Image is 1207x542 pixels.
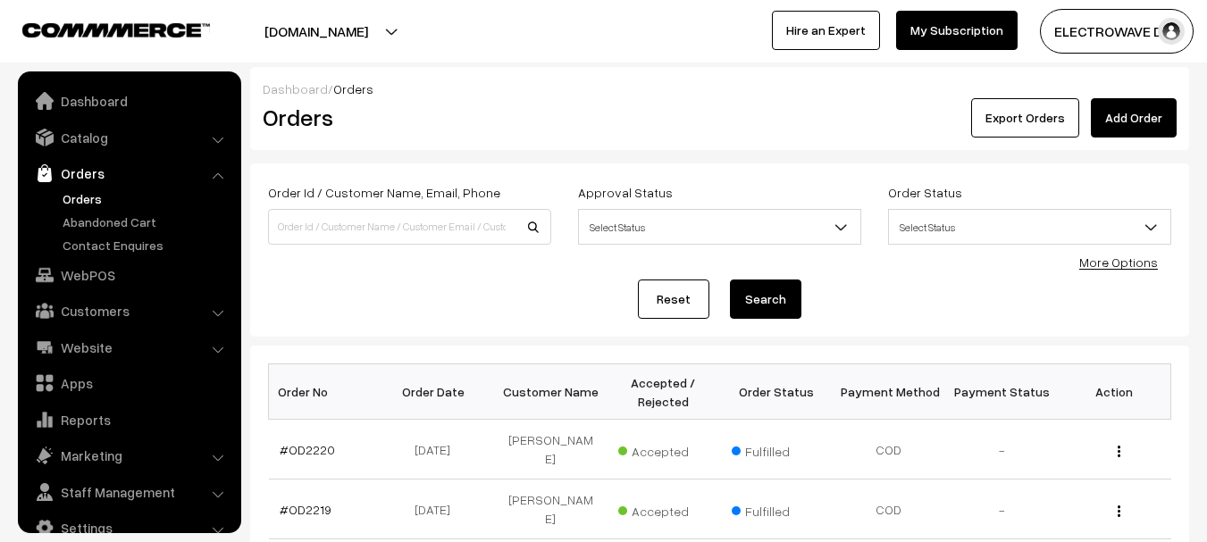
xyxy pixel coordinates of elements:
[263,81,328,96] a: Dashboard
[381,479,494,539] td: [DATE]
[58,236,235,254] a: Contact Enquires
[730,279,801,319] button: Search
[1058,364,1170,420] th: Action
[945,364,1058,420] th: Payment Status
[1118,446,1120,457] img: Menu
[494,479,607,539] td: [PERSON_NAME]
[22,476,235,508] a: Staff Management
[772,11,880,50] a: Hire an Expert
[333,81,373,96] span: Orders
[888,209,1171,245] span: Select Status
[22,331,235,363] a: Website
[268,183,500,202] label: Order Id / Customer Name, Email, Phone
[720,364,833,420] th: Order Status
[22,259,235,291] a: WebPOS
[579,212,860,243] span: Select Status
[263,79,1177,98] div: /
[945,420,1058,479] td: -
[58,189,235,208] a: Orders
[263,104,549,131] h2: Orders
[888,183,962,202] label: Order Status
[22,85,235,117] a: Dashboard
[889,212,1170,243] span: Select Status
[494,420,607,479] td: [PERSON_NAME]
[280,442,335,457] a: #OD2220
[22,157,235,189] a: Orders
[971,98,1079,138] button: Export Orders
[268,209,551,245] input: Order Id / Customer Name / Customer Email / Customer Phone
[1040,9,1194,54] button: ELECTROWAVE DE…
[945,479,1058,539] td: -
[22,439,235,471] a: Marketing
[578,183,673,202] label: Approval Status
[1091,98,1177,138] a: Add Order
[22,121,235,154] a: Catalog
[618,497,708,521] span: Accepted
[607,364,719,420] th: Accepted / Rejected
[638,279,709,319] a: Reset
[22,295,235,327] a: Customers
[22,404,235,436] a: Reports
[578,209,861,245] span: Select Status
[732,497,821,521] span: Fulfilled
[58,213,235,231] a: Abandoned Cart
[732,438,821,461] span: Fulfilled
[381,364,494,420] th: Order Date
[1079,254,1158,270] a: More Options
[833,479,945,539] td: COD
[618,438,708,461] span: Accepted
[269,364,381,420] th: Order No
[494,364,607,420] th: Customer Name
[22,23,210,37] img: COMMMERCE
[280,502,331,517] a: #OD2219
[1118,505,1120,517] img: Menu
[202,9,431,54] button: [DOMAIN_NAME]
[22,367,235,399] a: Apps
[833,364,945,420] th: Payment Method
[833,420,945,479] td: COD
[22,18,179,39] a: COMMMERCE
[896,11,1018,50] a: My Subscription
[381,420,494,479] td: [DATE]
[1158,18,1185,45] img: user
